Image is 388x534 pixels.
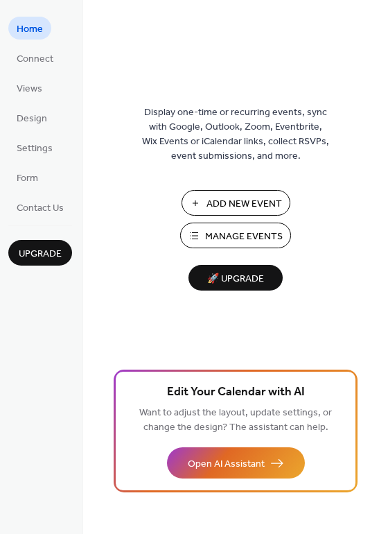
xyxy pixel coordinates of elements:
[167,447,305,479] button: Open AI Assistant
[188,265,283,291] button: 🚀 Upgrade
[8,166,46,189] a: Form
[142,105,329,164] span: Display one-time or recurring events, sync with Google, Outlook, Zoom, Eventbrite, Wix Events or ...
[17,112,47,126] span: Design
[17,141,53,156] span: Settings
[8,76,51,99] a: Views
[8,106,55,129] a: Design
[17,52,53,67] span: Connect
[167,383,305,402] span: Edit Your Calendar with AI
[19,247,62,261] span: Upgrade
[8,240,72,266] button: Upgrade
[17,82,42,96] span: Views
[139,404,332,437] span: Want to adjust the layout, update settings, or change the design? The assistant can help.
[8,196,72,218] a: Contact Us
[17,22,43,37] span: Home
[182,190,290,216] button: Add New Event
[8,17,51,40] a: Home
[205,230,283,244] span: Manage Events
[8,136,61,159] a: Settings
[188,457,265,472] span: Open AI Assistant
[8,46,62,69] a: Connect
[17,171,38,186] span: Form
[17,201,64,216] span: Contact Us
[180,223,291,248] button: Manage Events
[206,197,282,212] span: Add New Event
[197,270,274,288] span: 🚀 Upgrade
